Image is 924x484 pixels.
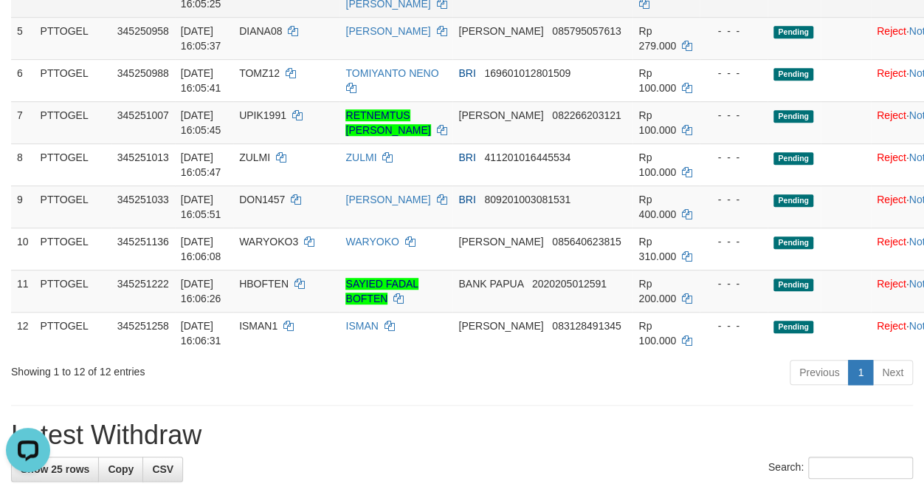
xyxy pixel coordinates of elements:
td: 12 [11,312,35,354]
div: - - - [706,234,762,249]
a: CSV [142,457,183,482]
td: 8 [11,143,35,185]
span: Copy 083128491345 to clipboard [552,320,621,332]
td: PTTOGEL [35,101,111,143]
a: Previous [790,360,849,385]
span: Rp 200.000 [638,278,676,304]
a: Next [872,360,913,385]
span: 345250988 [117,67,169,79]
span: Copy [108,463,134,475]
span: Pending [773,26,813,38]
span: BANK PAPUA [458,278,523,290]
span: Rp 310.000 [638,236,676,262]
span: CSV [152,463,173,475]
span: Pending [773,152,813,165]
span: 345251258 [117,320,169,332]
span: Pending [773,110,813,123]
span: Rp 400.000 [638,194,676,220]
div: - - - [706,24,762,38]
a: RETNEMTUS [PERSON_NAME] [345,109,430,136]
a: ZULMI [345,151,376,163]
span: Pending [773,236,813,249]
span: 345251007 [117,109,169,121]
td: PTTOGEL [35,270,111,312]
span: HBOFTEN [239,278,289,290]
span: [DATE] 16:05:45 [181,109,221,136]
td: PTTOGEL [35,228,111,270]
td: PTTOGEL [35,143,111,185]
div: - - - [706,276,762,291]
span: [PERSON_NAME] [458,109,543,121]
td: 5 [11,17,35,59]
span: 345250958 [117,25,169,37]
a: [PERSON_NAME] [345,194,430,205]
span: Copy 411201016445534 to clipboard [484,151,570,163]
span: [DATE] 16:06:31 [181,320,221,347]
td: PTTOGEL [35,17,111,59]
span: BRI [458,151,475,163]
span: Copy 169601012801509 to clipboard [484,67,570,79]
span: Copy 082266203121 to clipboard [552,109,621,121]
span: [DATE] 16:05:41 [181,67,221,94]
span: [DATE] 16:06:26 [181,278,221,304]
span: WARYOKO3 [239,236,298,248]
td: 6 [11,59,35,101]
a: Reject [877,109,906,121]
span: [PERSON_NAME] [458,320,543,332]
td: 9 [11,185,35,228]
span: [DATE] 16:05:51 [181,194,221,220]
div: - - - [706,192,762,207]
a: WARYOKO [345,236,399,248]
span: DIANA08 [239,25,282,37]
span: UPIK1991 [239,109,286,121]
span: BRI [458,67,475,79]
span: 345251013 [117,151,169,163]
span: 345251033 [117,194,169,205]
button: Open LiveChat chat widget [6,6,50,50]
span: Rp 100.000 [638,151,676,178]
td: 10 [11,228,35,270]
span: 345251136 [117,236,169,248]
span: Copy 809201003081531 to clipboard [484,194,570,205]
a: Reject [877,67,906,79]
span: Pending [773,321,813,333]
span: Copy 2020205012591 to clipboard [532,278,607,290]
span: TOMZ12 [239,67,280,79]
td: PTTOGEL [35,59,111,101]
span: 345251222 [117,278,169,290]
span: Pending [773,194,813,207]
a: Reject [877,278,906,290]
input: Search: [808,457,913,479]
span: Pending [773,68,813,81]
span: Copy 085640623815 to clipboard [552,236,621,248]
div: Showing 1 to 12 of 12 entries [11,358,374,379]
div: - - - [706,66,762,81]
div: - - - [706,108,762,123]
a: SAYIED FADAL BOFTEN [345,278,418,304]
a: 1 [848,360,873,385]
a: Reject [877,236,906,248]
td: PTTOGEL [35,312,111,354]
a: [PERSON_NAME] [345,25,430,37]
span: [DATE] 16:05:47 [181,151,221,178]
span: Rp 100.000 [638,67,676,94]
a: TOMIYANTO NENO [345,67,438,79]
span: BRI [458,194,475,205]
a: Reject [877,151,906,163]
td: 7 [11,101,35,143]
label: Search: [768,457,913,479]
span: [PERSON_NAME] [458,236,543,248]
a: Reject [877,320,906,332]
span: [DATE] 16:06:08 [181,236,221,262]
a: ISMAN [345,320,378,332]
a: Copy [98,457,143,482]
div: - - - [706,150,762,165]
a: Reject [877,25,906,37]
span: Rp 279.000 [638,25,676,52]
a: Reject [877,194,906,205]
span: [DATE] 16:05:37 [181,25,221,52]
span: Rp 100.000 [638,109,676,136]
h1: Latest Withdraw [11,420,913,450]
span: [PERSON_NAME] [458,25,543,37]
td: PTTOGEL [35,185,111,228]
